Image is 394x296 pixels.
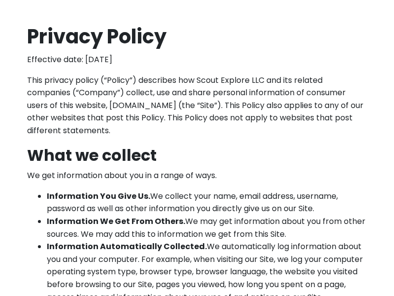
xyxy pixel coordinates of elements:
strong: Information Automatically Collected. [47,241,207,252]
p: We get information about you in a range of ways. [27,169,367,182]
li: We may get information about you from other sources. We may add this to information we get from t... [47,215,367,240]
h2: What we collect [27,145,367,166]
p: This privacy policy (“Policy”) describes how Scout Explore LLC and its related companies (“Compan... [27,74,367,137]
strong: Information You Give Us. [47,190,150,202]
h1: Privacy Policy [27,24,367,49]
strong: Information We Get From Others. [47,216,185,227]
li: We collect your‎ name, email address, username, password as well as other information you directl... [47,190,367,215]
p: Effective date: [DATE] [27,53,367,66]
